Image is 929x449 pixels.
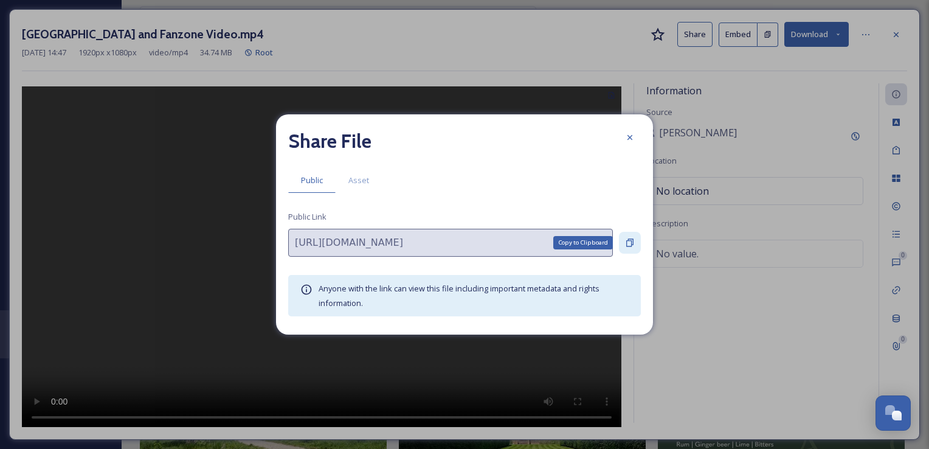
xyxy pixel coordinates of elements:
span: Anyone with the link can view this file including important metadata and rights information. [319,283,599,308]
span: Public Link [288,211,326,223]
div: Copy to Clipboard [553,236,613,249]
button: Open Chat [875,395,911,431]
span: Public [301,175,323,186]
span: Asset [348,175,369,186]
h2: Share File [288,127,371,156]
